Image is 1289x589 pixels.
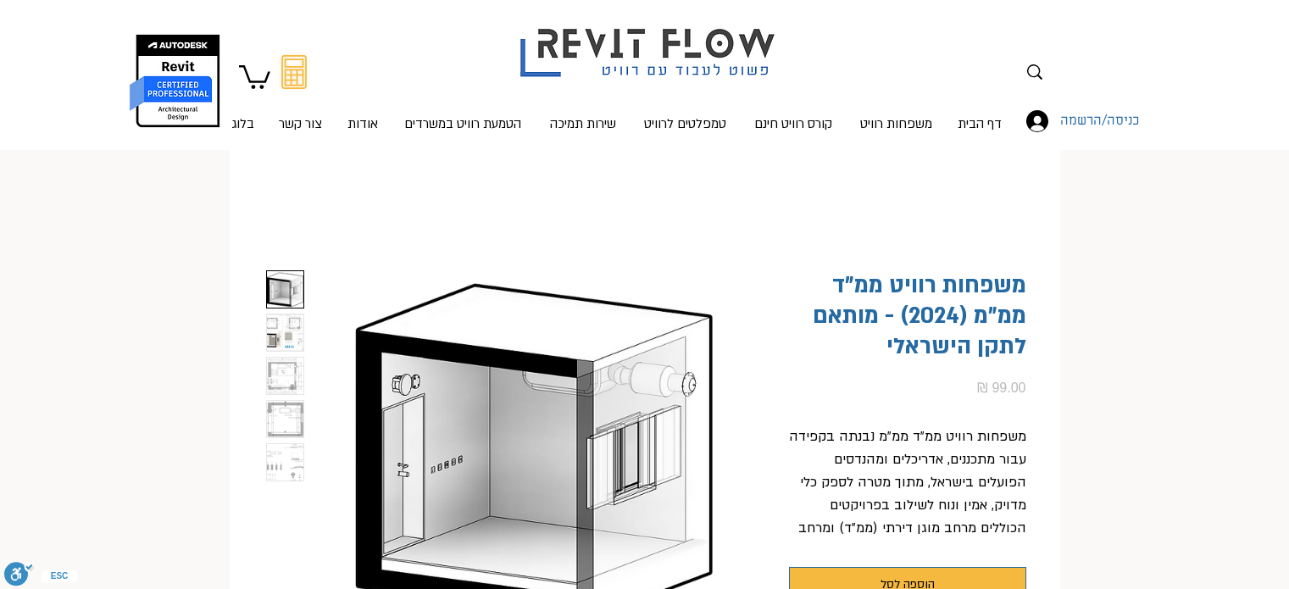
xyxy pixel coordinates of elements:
img: Thumbnail: משפחות רוויט ממד תיבת נח להורדה [267,444,303,481]
p: שירות תמיכה [543,100,623,147]
p: קורס רוויט חינם [747,100,839,147]
img: Revit flow logo פשוט לעבוד עם רוויט [503,3,797,81]
span: 99.00 ₪ [977,381,1026,395]
a: בלוג [220,99,266,133]
img: Thumbnail: משפחות רוויט ממ"ד תיבת נח לפי התקן הישראלי [267,314,303,351]
h1: משפחות רוויט ממ"ד ממ"מ (2024) - מותאם לתקן הישראלי [789,270,1026,362]
img: autodesk certified professional in revit for architectural design יונתן אלדד [128,34,222,128]
p: משפחות רוויט [853,100,939,147]
p: הטמעת רוויט במשרדים [397,100,528,147]
span: כניסה/הרשמה [1054,110,1145,132]
button: Thumbnail: משפחות רוויט ממד תיבת נח להורדה [266,400,304,438]
a: דף הבית [946,99,1014,133]
button: Thumbnail: משפחות רוויט ממ"ד תיבת נח לפי התקן הישראלי [266,357,304,395]
p: אודות [341,100,385,147]
img: Thumbnail: משפחות רוויט ממד תיבת נח להורדה [267,401,303,437]
p: משפחות רוויט ממ"ד ממ"מ נבנתה בקפידה עבור מתכננים, אדריכלים ומהנדסים הפועלים בישראל, מתוך מטרה לספ... [789,425,1026,586]
a: טמפלטים לרוויט [631,99,740,133]
img: Thumbnail: משפחות רוויט ממ"ד תיבת נח לפי התקן הישראלי [267,358,303,394]
p: טמפלטים לרוויט [637,100,733,147]
svg: מחשבון מעבר מאוטוקאד לרוויט [281,55,307,89]
button: כניסה/הרשמה [1014,105,1091,137]
a: הטמעת רוויט במשרדים [390,99,536,133]
button: Thumbnail: משפחות רוויט ממ"ד תיבת נח לפי התקן הישראלי [266,314,304,352]
img: Thumbnail: משפחות רוויט ממד תיבת נח לפי התקן הישראלי [267,271,303,308]
a: אודות [336,99,390,133]
button: Thumbnail: משפחות רוויט ממד תיבת נח לפי התקן הישראלי [266,270,304,308]
a: צור קשר [266,99,336,133]
p: דף הבית [951,100,1008,147]
button: Thumbnail: משפחות רוויט ממד תיבת נח להורדה [266,443,304,481]
p: צור קשר [272,100,329,147]
nav: אתר [210,99,1014,133]
a: משפחות רוויט [847,99,946,133]
p: בלוג [225,100,261,147]
a: שירות תמיכה [536,99,631,133]
a: קורס רוויט חינם [740,99,847,133]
